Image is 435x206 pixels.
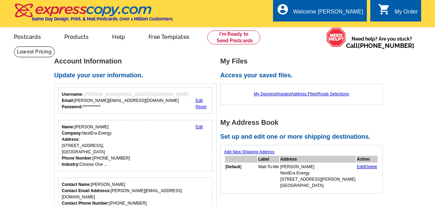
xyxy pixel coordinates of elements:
[84,92,189,97] span: [PERSON_NAME][EMAIL_ADDRESS][DOMAIN_NAME]
[196,98,203,103] a: Edit
[54,58,220,65] h1: Account Information
[291,92,317,96] a: Address Files
[254,92,276,96] a: My Designs
[225,163,257,189] td: [ ]
[54,72,220,79] h2: Update your user information.
[293,9,363,18] div: Welcome [PERSON_NAME]
[346,35,418,49] span: Need help? Are you stuck?
[395,9,418,18] div: My Order
[226,164,241,169] b: Default
[62,98,74,103] strong: Email:
[356,163,378,189] td: |
[62,188,111,193] strong: Contact Email Addresss:
[58,120,213,171] div: Your personal details.
[62,162,80,167] strong: Industry:
[280,156,356,163] th: Address
[220,72,387,79] h2: Access your saved files.
[62,137,80,142] strong: Address:
[277,3,289,16] i: account_circle
[196,104,206,109] a: Reset
[196,125,203,129] a: Edit
[220,119,387,126] h1: My Address Book
[137,28,200,44] a: Free Templates
[62,131,82,136] strong: Company:
[62,201,109,206] strong: Contact Phone Number:
[326,27,346,47] img: help
[101,28,136,44] a: Help
[62,104,83,109] strong: Password:
[378,3,390,16] i: shopping_cart
[224,87,379,101] div: | | |
[62,124,130,168] div: [PERSON_NAME] NextEra Energy [STREET_ADDRESS], [GEOGRAPHIC_DATA] [PHONE_NUMBER] Choose One ...
[357,164,364,169] a: Edit
[378,8,418,16] a: shopping_cart My Order
[358,42,414,49] a: [PHONE_NUMBER]
[258,163,279,189] td: Mail-To-Me
[220,133,387,141] h2: Set up and edit one or more shipping destinations.
[53,28,100,44] a: Products
[224,149,274,154] a: Add New Shipping Address
[356,156,378,163] th: Action
[318,92,349,96] a: Route Selections
[32,16,173,22] h4: Same Day Design, Print, & Mail Postcards. Over 1 Million Customers.
[277,92,290,96] a: Images
[258,156,279,163] th: Label
[62,156,93,161] strong: Phone Number:
[62,125,75,129] strong: Name:
[365,164,377,169] a: Delete
[3,28,52,44] a: Postcards
[62,182,91,187] strong: Contact Name:
[58,87,213,114] div: Your login information.
[220,58,387,65] h1: My Files
[62,92,83,97] strong: Username:
[280,163,356,189] td: [PERSON_NAME] NextEra Energy [STREET_ADDRESS][PERSON_NAME] [GEOGRAPHIC_DATA]
[14,8,173,22] a: Same Day Design, Print, & Mail Postcards. Over 1 Million Customers.
[346,42,414,49] span: Call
